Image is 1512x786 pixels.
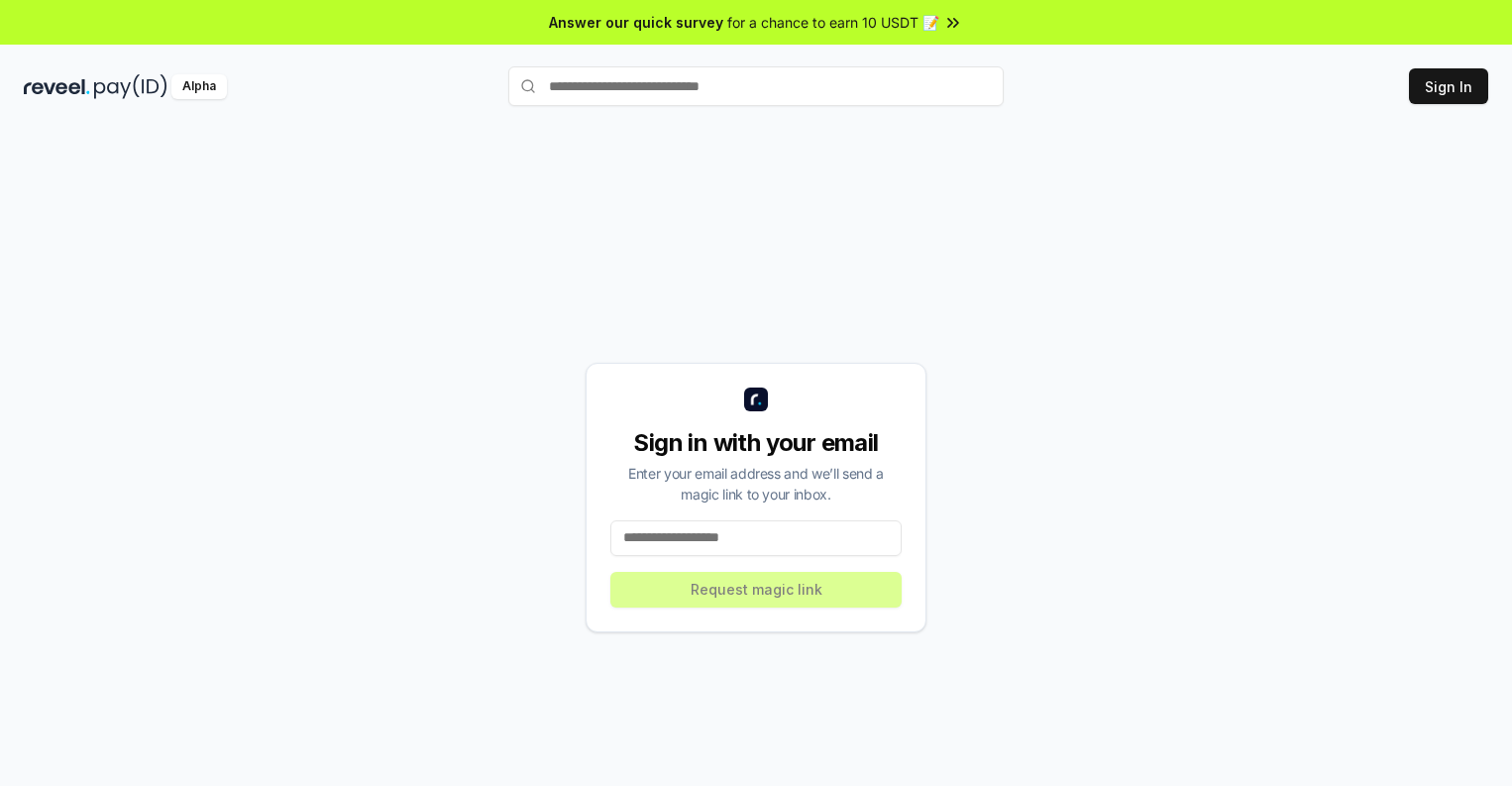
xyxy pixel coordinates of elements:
[24,74,90,99] img: reveel_dark
[94,74,167,99] img: pay_id
[610,463,902,505] div: Enter your email address and we’ll send a magic link to your inbox.
[727,12,939,33] span: for a chance to earn 10 USDT 📝
[1409,68,1488,104] button: Sign In
[744,388,768,411] img: logo_small
[610,427,902,459] div: Sign in with your email
[171,74,227,99] div: Alpha
[549,12,723,33] span: Answer our quick survey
